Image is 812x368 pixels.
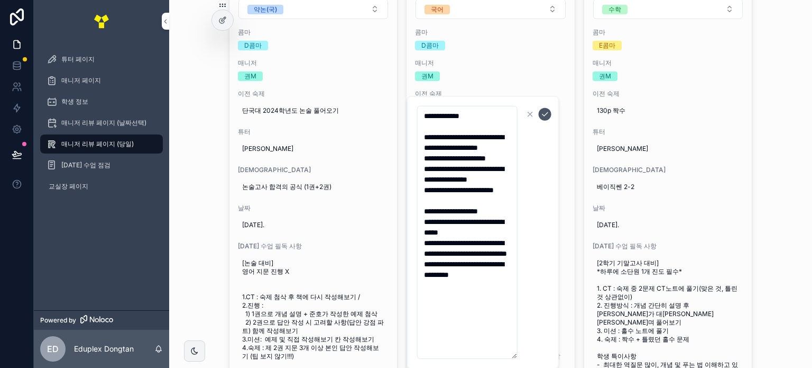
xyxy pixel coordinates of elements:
[40,71,163,90] a: 매니저 페이지
[242,106,385,115] span: 단국대 2024학년도 논술 풀어오기
[61,55,95,64] span: 튜터 페이지
[61,161,110,169] span: [DATE] 수업 점검
[242,221,385,229] span: [DATE].
[93,13,110,30] img: App logo
[593,89,744,98] span: 이전 숙제
[244,71,256,81] div: 권M
[242,259,385,361] span: [논술 대비] 영어 지문 진행 X 1.CT : 숙제 첨삭 후 책에 다시 작성해보기 / 2.진행 : 1) 1권으로 개념 설명 + 준호가 작성한 예제 첨삭 2) 2권으로 답안 작...
[40,134,163,154] a: 매니저 리뷰 페이지 (당일)
[608,5,621,14] div: 수학
[34,310,169,330] a: Powered by
[238,204,389,212] span: 날짜
[238,242,389,250] span: [DATE] 수업 필독 사항
[74,344,134,354] p: Eduplex Dongtan
[597,183,740,191] span: 베이직쎈 2-2
[238,28,389,37] span: 콤마
[61,76,101,85] span: 매니저 페이지
[238,89,389,98] span: 이전 숙제
[593,59,744,67] span: 매니저
[40,92,163,111] a: 학생 정보
[415,89,566,98] span: 이전 숙제
[34,42,169,210] div: scrollable content
[61,119,146,127] span: 매니저 리뷰 페이지 (날짜선택)
[40,156,163,175] a: [DATE] 수업 점검
[244,41,262,50] div: D콤마
[599,71,611,81] div: 권M
[238,59,389,67] span: 매니저
[47,343,59,355] span: ED
[593,242,744,250] span: [DATE] 수업 필독 사항
[593,204,744,212] span: 날짜
[40,113,163,132] a: 매니저 리뷰 페이지 (날짜선택)
[421,71,433,81] div: 권M
[40,316,76,325] span: Powered by
[40,177,163,196] a: 교실장 페이지
[49,182,88,191] span: 교실장 페이지
[254,5,277,14] div: 약논(국)
[431,5,444,14] div: 국어
[421,41,439,50] div: D콤마
[597,145,740,153] span: [PERSON_NAME]
[593,128,744,136] span: 튜터
[415,59,566,67] span: 매니저
[61,140,134,148] span: 매니저 리뷰 페이지 (당일)
[599,41,615,50] div: E콤마
[597,221,740,229] span: [DATE].
[238,128,389,136] span: 튜터
[593,28,744,37] span: 콤마
[242,183,385,191] span: 논술고사 합격의 공식 (1권+2권)
[238,166,389,174] span: [DEMOGRAPHIC_DATA]
[593,166,744,174] span: [DEMOGRAPHIC_DATA]
[597,106,740,115] span: 130p 짝수
[242,145,385,153] span: [PERSON_NAME]
[415,28,566,37] span: 콤마
[40,50,163,69] a: 튜터 페이지
[61,97,88,106] span: 학생 정보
